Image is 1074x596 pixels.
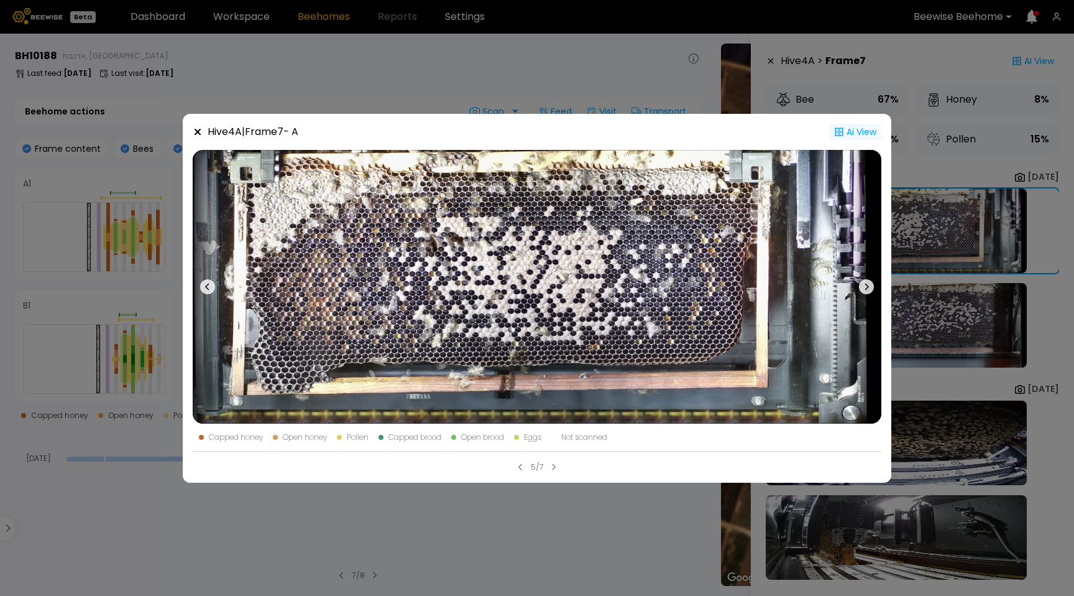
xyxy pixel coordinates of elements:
div: 5/7 [531,462,544,473]
div: Not scanned [561,434,607,441]
div: Eggs [524,434,541,441]
div: Hive 4 A | [208,124,298,139]
div: Pollen [347,434,369,441]
img: 20250903_153412-a-2620.45-front-10188-XXXX6rlc.jpg [193,150,881,424]
div: Capped honey [209,434,263,441]
div: Ai View [829,124,881,140]
div: Capped brood [388,434,441,441]
div: Open brood [461,434,504,441]
strong: Frame 7 [245,124,283,139]
span: - A [283,124,298,139]
div: Open honey [283,434,327,441]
